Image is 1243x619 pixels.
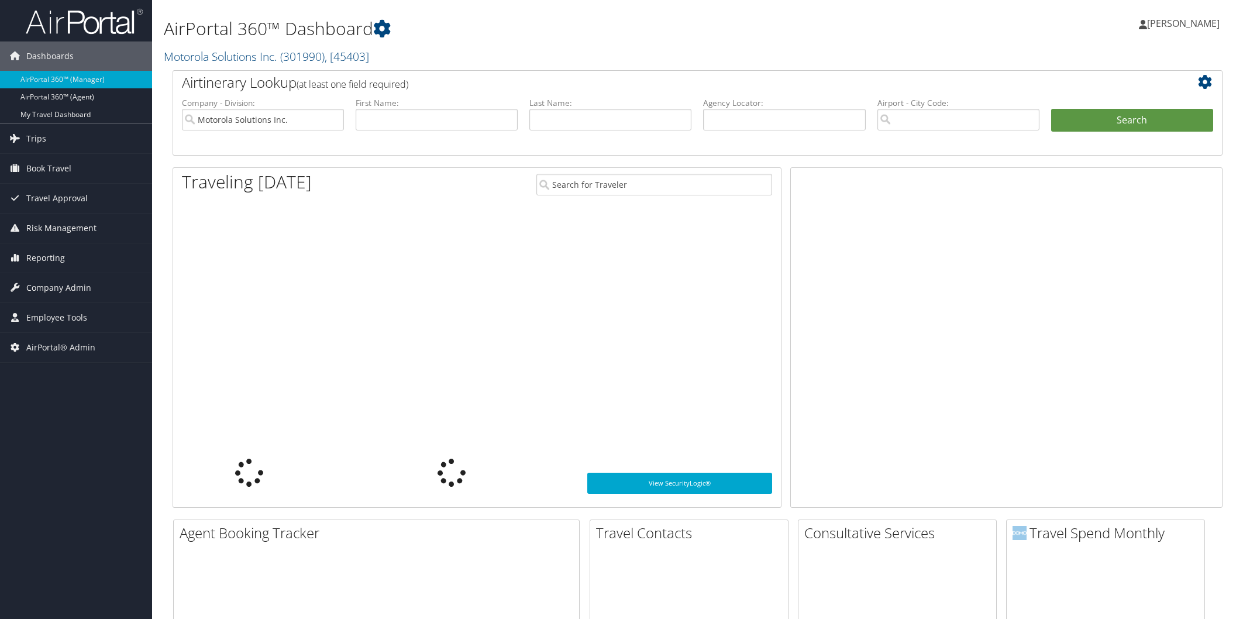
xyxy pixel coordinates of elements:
label: Agency Locator: [703,97,865,109]
h2: Travel Spend Monthly [1013,523,1204,543]
span: Book Travel [26,154,71,183]
span: Risk Management [26,214,97,243]
span: [PERSON_NAME] [1147,17,1220,30]
span: (at least one field required) [297,78,408,91]
span: ( 301990 ) [280,49,325,64]
label: Company - Division: [182,97,344,109]
span: AirPortal® Admin [26,333,95,362]
a: Motorola Solutions Inc. [164,49,369,64]
span: Trips [26,124,46,153]
label: Airport - City Code: [877,97,1039,109]
label: First Name: [356,97,518,109]
a: [PERSON_NAME] [1139,6,1231,41]
span: Company Admin [26,273,91,302]
h2: Airtinerary Lookup [182,73,1126,92]
img: airportal-logo.png [26,8,143,35]
span: Travel Approval [26,184,88,213]
h2: Travel Contacts [596,523,788,543]
button: Search [1051,109,1213,132]
input: Search for Traveler [536,174,772,195]
span: Dashboards [26,42,74,71]
img: domo-logo.png [1013,526,1027,540]
span: Employee Tools [26,303,87,332]
a: View SecurityLogic® [587,473,772,494]
span: , [ 45403 ] [325,49,369,64]
h2: Consultative Services [804,523,996,543]
h2: Agent Booking Tracker [180,523,579,543]
span: Reporting [26,243,65,273]
h1: Traveling [DATE] [182,170,312,194]
h1: AirPortal 360™ Dashboard [164,16,876,41]
label: Last Name: [529,97,691,109]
